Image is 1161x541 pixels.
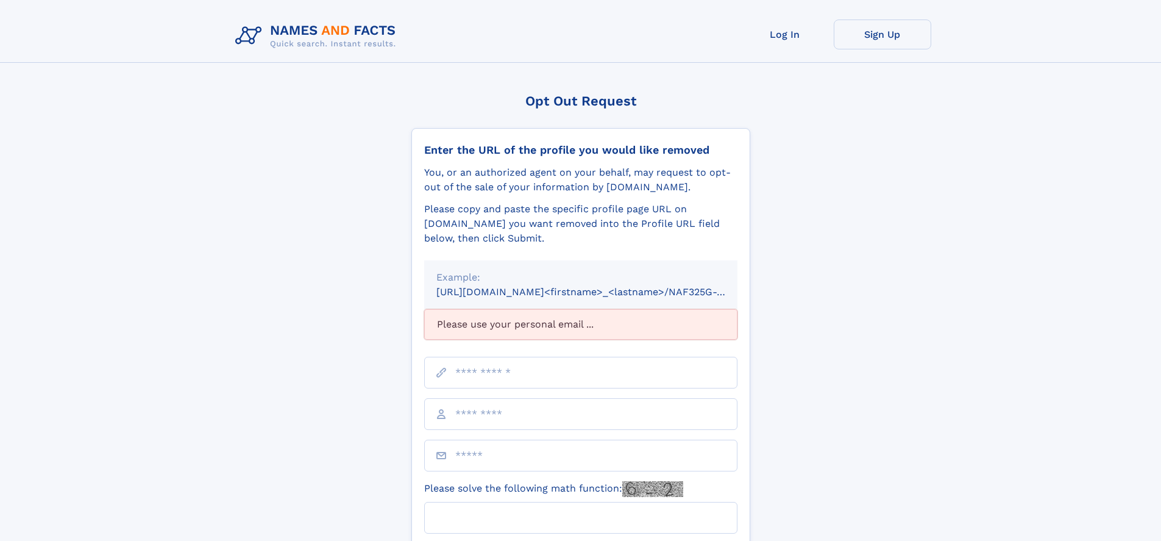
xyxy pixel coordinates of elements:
div: Enter the URL of the profile you would like removed [424,143,737,157]
small: [URL][DOMAIN_NAME]<firstname>_<lastname>/NAF325G-xxxxxxxx [436,286,761,298]
a: Sign Up [834,20,931,49]
div: You, or an authorized agent on your behalf, may request to opt-out of the sale of your informatio... [424,165,737,195]
img: Logo Names and Facts [230,20,406,52]
div: Please copy and paste the specific profile page URL on [DOMAIN_NAME] you want removed into the Pr... [424,202,737,246]
a: Log In [736,20,834,49]
div: Opt Out Request [411,93,750,109]
label: Please solve the following math function: [424,481,683,497]
div: Example: [436,270,725,285]
div: Please use your personal email ... [424,309,737,340]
